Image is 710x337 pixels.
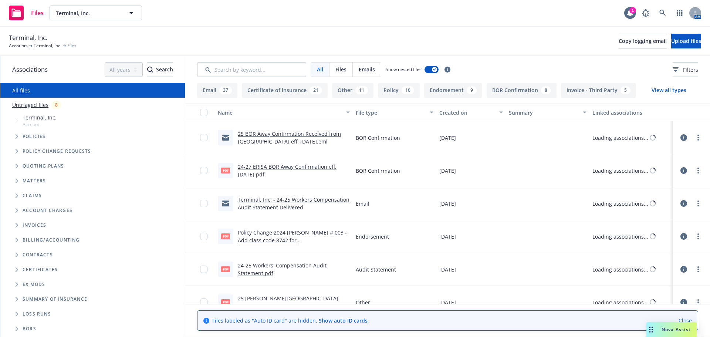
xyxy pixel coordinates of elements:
span: Files [31,10,44,16]
div: Created on [439,109,495,117]
span: Upload files [671,37,701,44]
span: Loss Runs [23,312,51,316]
button: Upload files [671,34,701,48]
span: [DATE] [439,266,456,273]
span: Filters [673,66,698,74]
span: Account [23,121,57,128]
svg: Search [147,67,153,73]
button: Endorsement [424,83,482,98]
span: pdf [221,233,230,239]
a: Terminal, Inc. [34,43,61,49]
input: Search by keyword... [197,62,306,77]
span: Policy change requests [23,149,91,154]
input: Toggle Row Selected [200,167,207,174]
span: [DATE] [439,134,456,142]
span: Endorsement [356,233,389,240]
div: 8 [541,86,551,94]
span: Associations [12,65,48,74]
a: more [694,298,703,307]
span: Files [67,43,77,49]
span: Files labeled as "Auto ID card" are hidden. [212,317,368,324]
button: Policy [378,83,420,98]
span: Policies [23,134,46,139]
span: Matters [23,179,46,183]
div: 5 [621,86,630,94]
button: Filters [673,62,698,77]
button: Name [215,104,353,121]
span: [DATE] [439,233,456,240]
a: more [694,166,703,175]
button: View all types [640,83,698,98]
button: Invoice - Third Party [561,83,636,98]
span: Account charges [23,208,72,213]
span: Claims [23,193,42,198]
span: Audit Statement [356,266,396,273]
span: [DATE] [439,299,456,306]
span: Other [356,299,370,306]
a: more [694,199,703,208]
span: Nova Assist [662,326,691,333]
span: Summary of insurance [23,297,87,301]
button: Email [197,83,237,98]
button: Certificate of insurance [242,83,328,98]
span: Invoices [23,223,47,228]
a: Terminal, Inc. - 24-25 Workers Compensation Audit Statement Delivered [238,196,349,211]
span: BOR Confirmation [356,167,400,175]
a: Close [679,317,692,324]
span: [DATE] [439,167,456,175]
div: 9 [467,86,477,94]
span: Billing/Accounting [23,238,80,242]
span: Emails [359,65,375,73]
button: Created on [436,104,506,121]
a: Search [655,6,670,20]
span: Files [335,65,346,73]
input: Toggle Row Selected [200,200,207,207]
span: Copy logging email [619,37,667,44]
div: Drag to move [646,322,656,337]
span: Certificates [23,267,58,272]
button: Copy logging email [619,34,667,48]
span: BORs [23,327,36,331]
span: Contracts [23,253,53,257]
button: BOR Confirmation [487,83,557,98]
a: Switch app [672,6,687,20]
div: Summary [509,109,578,117]
div: Linked associations [592,109,670,117]
span: Filters [683,66,698,74]
div: Tree Example [0,112,185,233]
div: 8 [51,101,61,109]
a: Policy Change 2024 [PERSON_NAME] # 003 - Add class code 8742 for [GEOGRAPHIC_DATA], [GEOGRAPHIC_D... [238,229,347,267]
div: 37 [219,86,232,94]
span: pdf [221,299,230,305]
a: All files [12,87,30,94]
button: Nova Assist [646,322,697,337]
div: Loading associations... [592,200,648,208]
div: Loading associations... [592,266,648,273]
a: more [694,232,703,241]
div: Loading associations... [592,299,648,306]
div: File type [356,109,425,117]
span: All [317,65,323,73]
button: Terminal, Inc. [50,6,142,20]
a: Report a Bug [638,6,653,20]
span: BOR Confirmation [356,134,400,142]
a: Accounts [9,43,28,49]
button: Summary [506,104,589,121]
a: Show auto ID cards [319,317,368,324]
span: Terminal, Inc. [23,114,57,121]
span: Terminal, Inc. [56,9,120,17]
span: Show nested files [386,66,422,73]
div: Loading associations... [592,134,648,142]
input: Toggle Row Selected [200,233,207,240]
input: Select all [200,109,207,116]
button: SearchSearch [147,62,173,77]
a: 25 BOR Away Confirmation Received from [GEOGRAPHIC_DATA] eff. [DATE].eml [238,130,341,145]
input: Toggle Row Selected [200,299,207,306]
input: Toggle Row Selected [200,266,207,273]
span: pdf [221,168,230,173]
div: Search [147,63,173,77]
div: Loading associations... [592,167,648,175]
div: 21 [310,86,322,94]
div: 10 [402,86,414,94]
span: [DATE] [439,200,456,208]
